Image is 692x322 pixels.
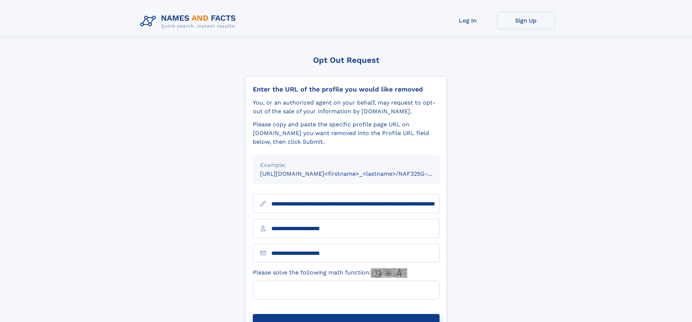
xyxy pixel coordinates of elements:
a: Sign Up [497,12,555,29]
label: Please solve the following math function: [253,268,407,278]
div: Example: [260,161,432,170]
div: Please copy and paste the specific profile page URL on [DOMAIN_NAME] you want removed into the Pr... [253,120,440,146]
small: [URL][DOMAIN_NAME]<firstname>_<lastname>/NAF325G-xxxxxxxx [260,170,453,177]
div: You, or an authorized agent on your behalf, may request to opt-out of the sale of your informatio... [253,98,440,116]
div: Opt Out Request [245,56,447,65]
a: Log In [439,12,497,29]
div: Enter the URL of the profile you would like removed [253,85,440,93]
img: Logo Names and Facts [137,12,242,31]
